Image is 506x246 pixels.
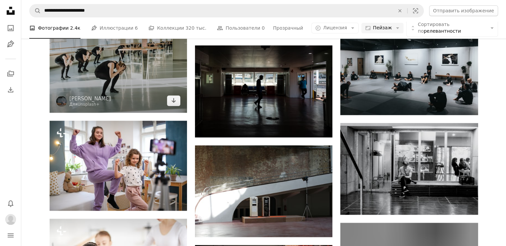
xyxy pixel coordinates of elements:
[195,188,332,194] a: камера на подставке
[361,23,404,33] button: Пейзаж
[148,17,206,39] a: Коллекции 320 тыс.
[311,23,359,33] button: Лицензия
[50,163,187,169] a: Портрет сестёр, снимающих видео на смартфон дома. Концепция изоляции.
[195,45,332,137] img: мужчина в белой рубашке и черных брюках идет по коридору
[4,37,17,51] a: Иллюстрации
[29,4,424,17] form: Найти визуальные материалы на сайте
[157,25,184,31] font: Коллекции
[186,25,207,31] font: 320 тыс.
[30,4,41,17] button: Поиск Unsplash
[273,25,303,31] font: Прозрачный
[100,25,133,31] font: Иллюстрации
[50,121,187,210] img: Портрет сестёр, снимающих видео на смартфон дома. Концепция изоляции.
[4,213,17,226] button: Профиль
[91,17,138,39] a: Иллюстрации 6
[4,197,17,210] button: Уведомления
[167,95,180,106] a: Скачать
[4,21,17,35] a: Фотографии
[373,25,392,30] font: Пейзаж
[56,96,67,107] img: Перейти в профиль Аниты Ауствика
[408,4,423,17] button: Визуальный поиск
[4,67,17,80] a: Коллекции
[4,83,17,96] a: История загрузок
[5,214,16,225] img: Аватар пользователя Имя Фамилия
[70,96,111,102] font: [PERSON_NAME]
[195,88,332,94] a: мужчина в белой рубашке и черных брюках идет по коридору
[273,23,303,33] button: Прозрачный
[340,66,478,72] a: люди сидят на полу перед белой стеной
[70,95,111,102] a: [PERSON_NAME]
[429,5,498,16] button: Отправить изображение
[195,145,332,237] img: камера на подставке
[226,25,260,31] font: Пользователи
[50,64,187,70] a: группа танцоров в танцевальной студии
[217,17,264,39] a: Пользователи 0
[78,102,99,107] a: Unsplash+
[393,4,407,17] button: Прозрачный
[433,8,494,13] font: Отправить изображение
[4,229,17,242] button: Меню
[340,123,478,215] img: Черно-белая фотография мужчины, сидящего на скамейке.
[340,23,478,115] img: люди сидят на полу перед белой стеной
[418,22,449,34] font: Сортировать по
[323,25,347,30] font: Лицензия
[406,19,498,37] button: Сортировать порелевантности
[4,4,17,19] a: Главная — Unsplash
[262,25,265,31] font: 0
[50,21,187,113] img: группа танцоров в танцевальной студии
[424,28,461,34] font: релевантности
[340,166,478,172] a: Черно-белая фотография мужчины, сидящего на скамейке.
[135,25,138,31] font: 6
[70,102,78,107] font: Для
